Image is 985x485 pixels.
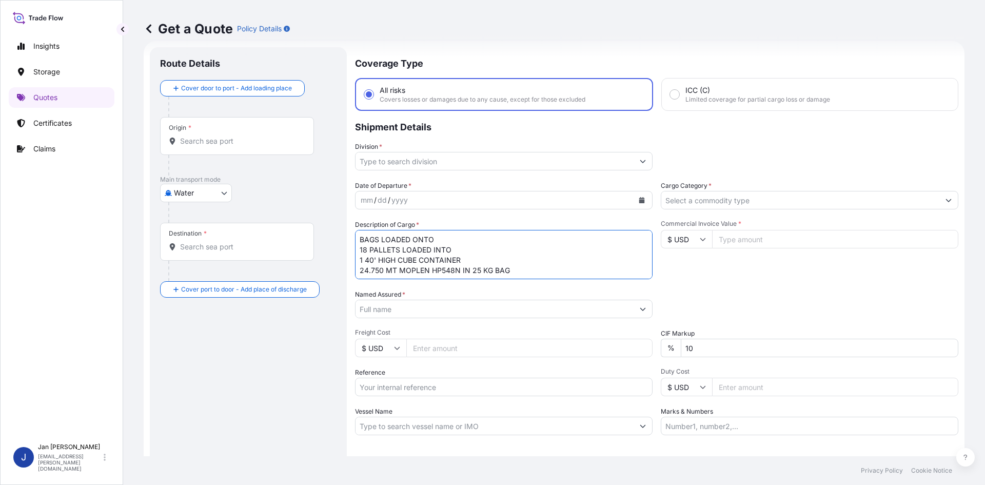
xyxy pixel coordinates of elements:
[712,230,958,248] input: Type amount
[356,417,634,435] input: Type to search vessel name or IMO
[634,417,652,435] button: Show suggestions
[661,367,958,376] span: Duty Cost
[670,90,679,99] input: ICC (C)Limited coverage for partial cargo loss or damage
[685,85,710,95] span: ICC (C)
[174,188,194,198] span: Water
[21,452,26,462] span: J
[355,456,958,464] p: Letter of Credit
[355,367,385,378] label: Reference
[160,281,320,298] button: Cover port to door - Add place of discharge
[634,152,652,170] button: Show suggestions
[661,328,695,339] label: CIF Markup
[634,300,652,318] button: Show suggestions
[939,191,958,209] button: Show suggestions
[661,191,939,209] input: Select a commodity type
[377,194,388,206] div: day,
[33,118,72,128] p: Certificates
[33,41,60,51] p: Insights
[356,300,634,318] input: Full name
[180,136,301,146] input: Origin
[355,181,411,191] span: Date of Departure
[237,24,282,34] p: Policy Details
[355,47,958,78] p: Coverage Type
[712,378,958,396] input: Enter amount
[861,467,903,475] a: Privacy Policy
[388,194,390,206] div: /
[355,142,382,152] label: Division
[33,92,57,103] p: Quotes
[661,220,958,228] span: Commercial Invoice Value
[661,181,712,191] label: Cargo Category
[911,467,952,475] a: Cookie Notice
[9,36,114,56] a: Insights
[9,87,114,108] a: Quotes
[9,113,114,133] a: Certificates
[33,67,60,77] p: Storage
[160,80,305,96] button: Cover door to port - Add loading place
[380,85,405,95] span: All risks
[181,284,307,295] span: Cover port to door - Add place of discharge
[390,194,409,206] div: year,
[355,378,653,396] input: Your internal reference
[661,339,681,357] div: %
[38,453,102,472] p: [EMAIL_ADDRESS][PERSON_NAME][DOMAIN_NAME]
[364,90,373,99] input: All risksCovers losses or damages due to any cause, except for those excluded
[160,184,232,202] button: Select transport
[634,192,650,208] button: Calendar
[160,176,337,184] p: Main transport mode
[355,289,405,300] label: Named Assured
[144,21,233,37] p: Get a Quote
[661,406,713,417] label: Marks & Numbers
[180,242,301,252] input: Destination
[355,111,958,142] p: Shipment Details
[355,220,419,230] label: Description of Cargo
[9,62,114,82] a: Storage
[169,229,207,238] div: Destination
[685,95,830,104] span: Limited coverage for partial cargo loss or damage
[356,152,634,170] input: Type to search division
[169,124,191,132] div: Origin
[380,95,585,104] span: Covers losses or damages due to any cause, except for those excluded
[9,139,114,159] a: Claims
[360,194,374,206] div: month,
[374,194,377,206] div: /
[681,339,958,357] input: Enter percentage
[355,406,392,417] label: Vessel Name
[406,339,653,357] input: Enter amount
[355,328,653,337] span: Freight Cost
[160,57,220,70] p: Route Details
[661,417,958,435] input: Number1, number2,...
[38,443,102,451] p: Jan [PERSON_NAME]
[33,144,55,154] p: Claims
[181,83,292,93] span: Cover door to port - Add loading place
